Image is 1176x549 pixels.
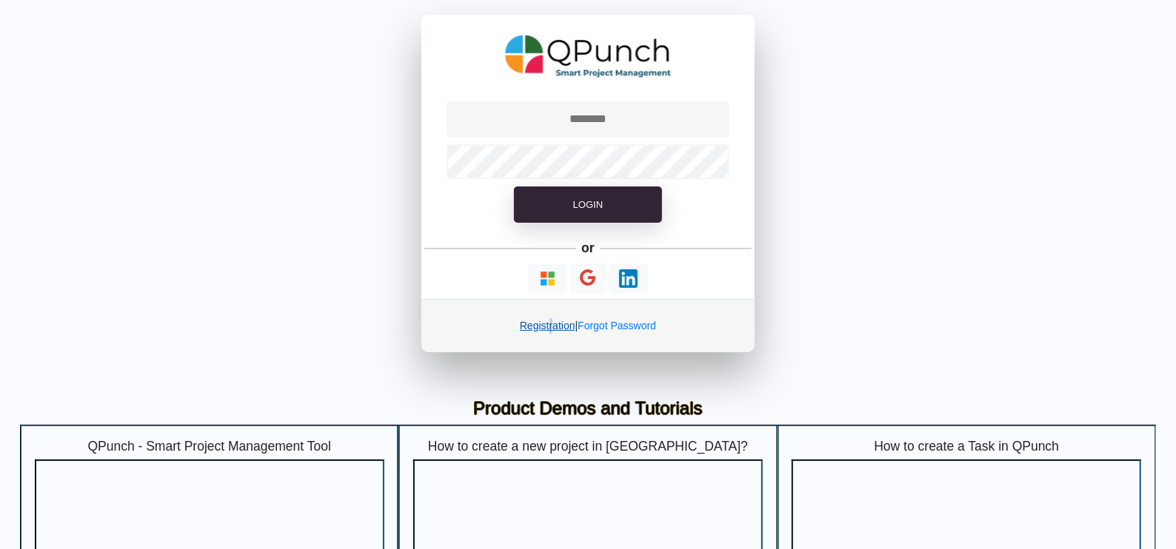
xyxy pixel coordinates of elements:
button: Continue With Microsoft Azure [528,264,567,293]
span: Login [573,199,603,210]
h5: How to create a new project in [GEOGRAPHIC_DATA]? [413,439,763,454]
button: Continue With LinkedIn [609,264,648,293]
h3: Product Demos and Tutorials [31,398,1145,420]
img: QPunch [505,30,672,83]
img: Loading... [538,269,557,288]
h5: QPunch - Smart Project Management Tool [35,439,384,454]
a: Forgot Password [578,320,656,331]
a: Registration [520,320,575,331]
button: Login [514,186,662,223]
img: Loading... [619,269,638,288]
div: | [421,299,755,352]
h5: How to create a Task in QPunch [792,439,1141,454]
